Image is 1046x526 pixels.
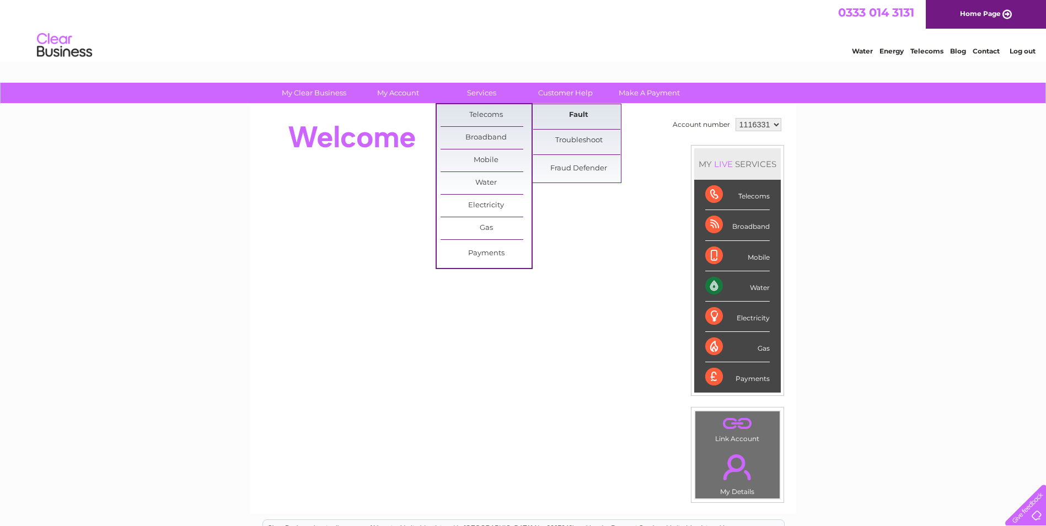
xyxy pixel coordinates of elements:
a: My Clear Business [269,83,360,103]
a: Fault [533,104,624,126]
div: Mobile [705,241,770,271]
div: Gas [705,332,770,362]
a: . [698,414,777,433]
a: Payments [441,243,532,265]
a: Log out [1010,47,1036,55]
a: Water [852,47,873,55]
a: Contact [973,47,1000,55]
td: Link Account [695,411,780,446]
a: Telecoms [441,104,532,126]
a: Troubleshoot [533,130,624,152]
a: Mobile [441,149,532,171]
a: Water [441,172,532,194]
a: Customer Help [520,83,611,103]
a: Broadband [441,127,532,149]
div: LIVE [712,159,735,169]
a: Fraud Defender [533,158,624,180]
div: Broadband [705,210,770,240]
a: Services [436,83,527,103]
div: Electricity [705,302,770,332]
a: 0333 014 3131 [838,6,914,19]
div: Payments [705,362,770,392]
a: Gas [441,217,532,239]
a: Make A Payment [604,83,695,103]
a: Blog [950,47,966,55]
td: Account number [670,115,733,134]
a: Energy [879,47,904,55]
td: My Details [695,445,780,499]
a: . [698,448,777,486]
div: Water [705,271,770,302]
div: Telecoms [705,180,770,210]
div: MY SERVICES [694,148,781,180]
img: logo.png [36,29,93,62]
a: Electricity [441,195,532,217]
a: Telecoms [910,47,943,55]
a: My Account [352,83,443,103]
div: Clear Business is a trading name of Verastar Limited (registered in [GEOGRAPHIC_DATA] No. 3667643... [263,6,784,53]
